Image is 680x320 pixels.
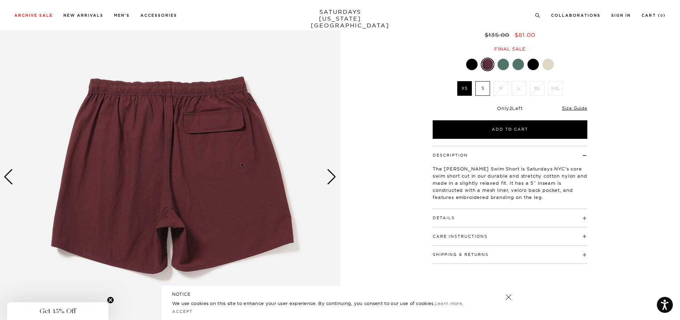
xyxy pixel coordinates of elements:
label: XS [457,81,472,96]
div: Get 15% OffClose teaser [7,302,108,320]
button: Description [433,153,468,157]
h5: NOTICE [172,291,508,298]
a: Learn more [435,300,462,306]
a: Archive Sale [14,14,53,17]
span: Get 15% Off [40,307,76,315]
a: New Arrivals [63,14,103,17]
a: SATURDAYS[US_STATE][GEOGRAPHIC_DATA] [311,9,370,29]
button: Shipping & Returns [433,253,489,257]
a: Accessories [140,14,177,17]
div: Only Left [433,105,587,111]
a: Size Guide [562,105,587,111]
a: Collaborations [551,14,601,17]
button: Add to Cart [433,120,587,139]
label: S [475,81,490,96]
a: Sign In [611,14,631,17]
div: Next slide [327,169,336,185]
span: 2 [509,105,512,111]
div: Previous slide [4,169,13,185]
button: Details [433,216,455,220]
p: The [PERSON_NAME] Swim Short is Saturdays NYC's core swim short cut in our durable and stretchy c... [433,165,587,201]
small: 0 [660,14,663,17]
del: $135.00 [485,31,512,38]
a: Accept [172,309,193,314]
span: $81.00 [515,31,535,38]
div: Final sale [432,46,588,52]
a: Cart (0) [642,14,666,17]
p: We use cookies on this site to enhance your user experience. By continuing, you consent to our us... [172,300,483,307]
button: Care Instructions [433,235,488,238]
a: Men's [114,14,130,17]
button: Close teaser [107,297,114,304]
